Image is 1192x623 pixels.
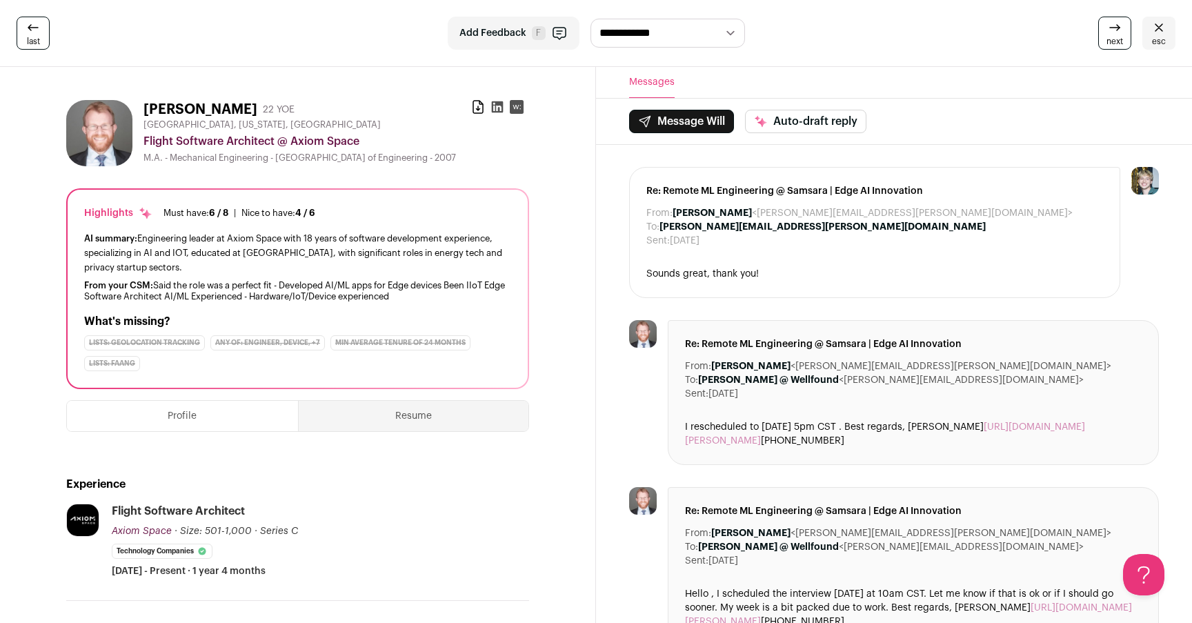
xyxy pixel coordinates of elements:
b: [PERSON_NAME] [711,362,791,371]
div: Engineering leader at Axiom Space with 18 years of software development experience, specializing ... [84,231,511,275]
button: Profile [67,401,298,431]
dd: [DATE] [670,234,699,248]
span: next [1106,36,1123,47]
b: [PERSON_NAME][EMAIL_ADDRESS][PERSON_NAME][DOMAIN_NAME] [659,222,986,232]
dd: <[PERSON_NAME][EMAIL_ADDRESS][DOMAIN_NAME]> [698,540,1084,554]
dt: To: [685,373,698,387]
button: Add Feedback F [448,17,579,50]
div: M.A. - Mechanical Engineering - [GEOGRAPHIC_DATA] of Engineering - 2007 [143,152,529,164]
dt: Sent: [646,234,670,248]
span: AI summary: [84,234,137,243]
dd: <[PERSON_NAME][EMAIL_ADDRESS][PERSON_NAME][DOMAIN_NAME]> [711,526,1111,540]
div: Any of: Engineer, Device, +7 [210,335,325,350]
div: I rescheduled to [DATE] 5pm CST . Best regards, [PERSON_NAME] [PHONE_NUMBER] [685,420,1142,448]
span: · Size: 501-1,000 [175,526,252,536]
button: Messages [629,67,675,98]
span: Add Feedback [459,26,526,40]
div: min average tenure of 24 months [330,335,470,350]
span: · [255,524,257,538]
b: [PERSON_NAME] [673,208,752,218]
img: e92bc98e1d8c1bab4f24658f57f66ccff49ed31cb0ab654d6707761670cd0db2.jpg [67,504,99,536]
dd: <[PERSON_NAME][EMAIL_ADDRESS][PERSON_NAME][DOMAIN_NAME]> [711,359,1111,373]
h2: What's missing? [84,313,511,330]
ul: | [163,208,315,219]
span: [DATE] - Present · 1 year 4 months [112,564,266,578]
dt: Sent: [685,387,708,401]
button: Resume [299,401,529,431]
img: 89d1f8b68ff046dc6cfdf1c67d12c50042466fd63cb350614fcb071d7146f189.jpg [66,100,132,166]
div: Flight Software Architect [112,504,245,519]
b: [PERSON_NAME] @ Wellfound [698,375,839,385]
dt: From: [685,359,711,373]
iframe: Help Scout Beacon - Open [1123,554,1164,595]
div: Lists: FAANG [84,356,140,371]
span: 4 / 6 [295,208,315,217]
li: Technology Companies [112,544,212,559]
dd: [DATE] [708,554,738,568]
div: Nice to have: [241,208,315,219]
span: 6 / 8 [209,208,228,217]
div: 22 YOE [263,103,295,117]
img: 89d1f8b68ff046dc6cfdf1c67d12c50042466fd63cb350614fcb071d7146f189.jpg [629,487,657,515]
span: Re: Remote ML Engineering @ Samsara | Edge AI Innovation [646,184,1103,198]
dt: From: [646,206,673,220]
a: last [17,17,50,50]
div: Lists: Geolocation Tracking [84,335,205,350]
dt: From: [685,526,711,540]
dt: To: [646,220,659,234]
button: Auto-draft reply [745,110,866,133]
span: esc [1152,36,1166,47]
dd: <[PERSON_NAME][EMAIL_ADDRESS][PERSON_NAME][DOMAIN_NAME]> [673,206,1073,220]
dd: [DATE] [708,387,738,401]
div: Flight Software Architect @ Axiom Space [143,133,529,150]
button: Message Will [629,110,734,133]
span: Series C [260,526,298,536]
div: Said the role was a perfect fit - Developed AI/ML apps for Edge devices Been IIoT Edge Software A... [84,280,511,302]
span: Axiom Space [112,526,172,536]
span: Re: Remote ML Engineering @ Samsara | Edge AI Innovation [685,504,1142,518]
h2: Experience [66,476,529,493]
span: F [532,26,546,40]
a: esc [1142,17,1175,50]
span: last [27,36,40,47]
img: 89d1f8b68ff046dc6cfdf1c67d12c50042466fd63cb350614fcb071d7146f189.jpg [629,320,657,348]
span: Re: Remote ML Engineering @ Samsara | Edge AI Innovation [685,337,1142,351]
dt: To: [685,540,698,554]
h1: [PERSON_NAME] [143,100,257,119]
div: Must have: [163,208,228,219]
dd: <[PERSON_NAME][EMAIL_ADDRESS][DOMAIN_NAME]> [698,373,1084,387]
span: [GEOGRAPHIC_DATA], [US_STATE], [GEOGRAPHIC_DATA] [143,119,381,130]
dt: Sent: [685,554,708,568]
div: Highlights [84,206,152,220]
a: next [1098,17,1131,50]
b: [PERSON_NAME] [711,528,791,538]
img: 6494470-medium_jpg [1131,167,1159,195]
div: Sounds great, thank you! [646,267,1103,281]
b: [PERSON_NAME] @ Wellfound [698,542,839,552]
span: From your CSM: [84,281,153,290]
